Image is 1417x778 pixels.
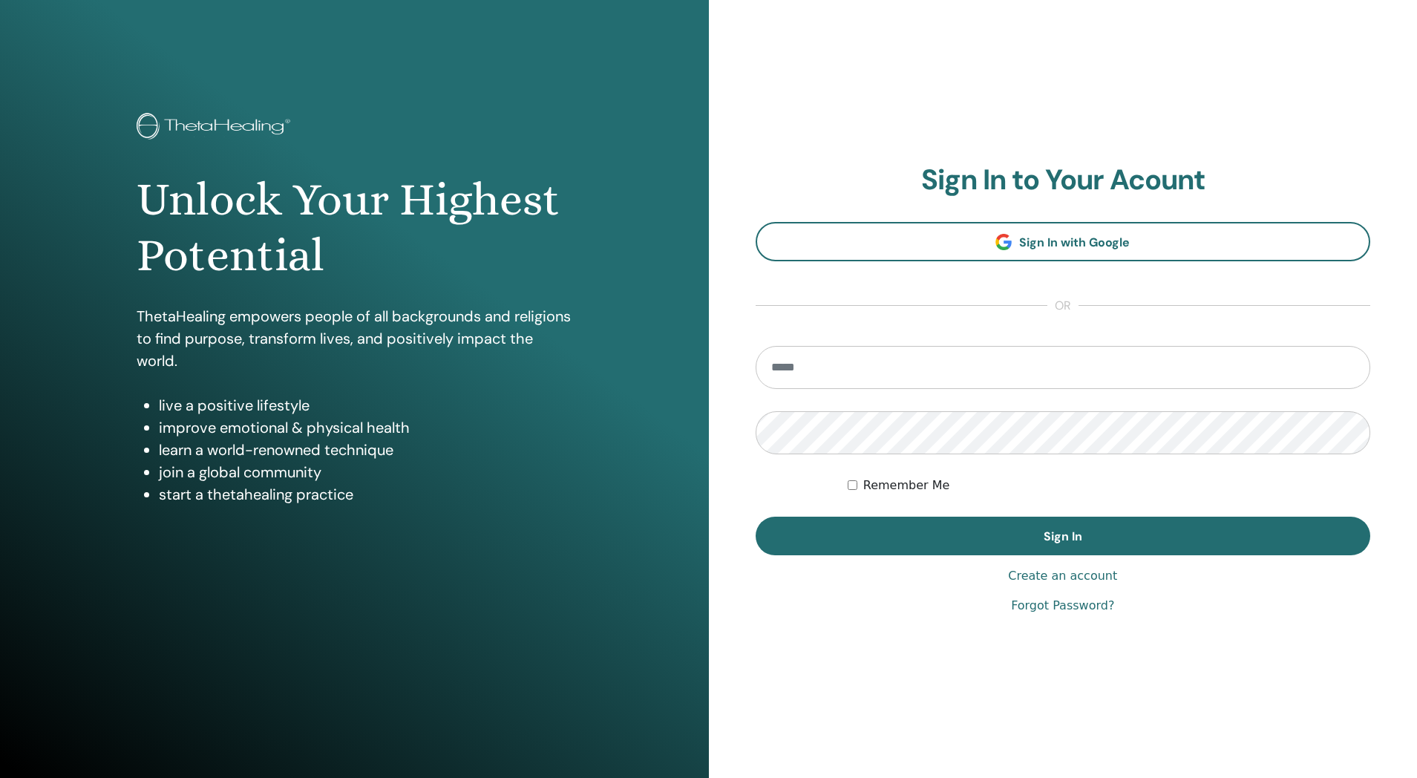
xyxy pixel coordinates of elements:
[863,477,950,494] label: Remember Me
[1047,297,1079,315] span: or
[159,439,572,461] li: learn a world-renowned technique
[756,517,1371,555] button: Sign In
[159,483,572,506] li: start a thetahealing practice
[756,163,1371,197] h2: Sign In to Your Acount
[1019,235,1130,250] span: Sign In with Google
[159,394,572,416] li: live a positive lifestyle
[159,416,572,439] li: improve emotional & physical health
[1008,567,1117,585] a: Create an account
[137,172,572,283] h1: Unlock Your Highest Potential
[137,305,572,372] p: ThetaHealing empowers people of all backgrounds and religions to find purpose, transform lives, a...
[1044,529,1082,544] span: Sign In
[756,222,1371,261] a: Sign In with Google
[1011,597,1114,615] a: Forgot Password?
[848,477,1370,494] div: Keep me authenticated indefinitely or until I manually logout
[159,461,572,483] li: join a global community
